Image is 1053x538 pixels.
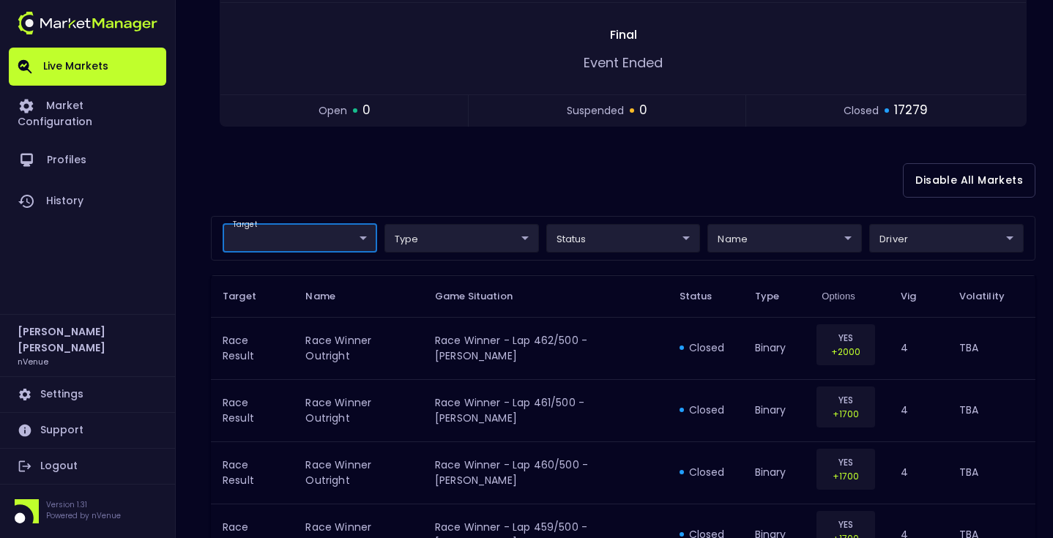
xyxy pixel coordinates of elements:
div: target [384,224,539,253]
td: Race Winner Outright [294,317,423,379]
td: Race Result [211,379,294,441]
div: closed [680,340,732,355]
span: Vig [901,290,935,303]
div: target [223,224,377,253]
p: +1700 [826,469,866,483]
span: Status [680,290,732,303]
td: TBA [948,441,1035,504]
a: Logout [9,449,166,484]
td: TBA [948,379,1035,441]
p: Version 1.31 [46,499,121,510]
span: Final [606,26,641,43]
p: YES [826,393,866,407]
span: Target [223,290,275,303]
a: Profiles [9,140,166,181]
td: Race Result [211,441,294,504]
span: open [319,103,347,119]
p: YES [826,455,866,469]
td: binary [743,379,811,441]
span: Name [305,290,354,303]
p: +1700 [826,407,866,421]
td: Race Winner - Lap 462/500 - [PERSON_NAME] [423,317,668,379]
span: Type [755,290,799,303]
span: suspended [567,103,624,119]
td: Race Winner Outright [294,441,423,504]
div: target [869,224,1024,253]
p: YES [826,331,866,345]
td: Race Winner - Lap 460/500 - [PERSON_NAME] [423,441,668,504]
span: 0 [362,101,371,120]
td: 4 [889,441,947,504]
div: closed [680,403,732,417]
p: YES [826,518,866,531]
a: Settings [9,377,166,412]
td: Race Winner - Lap 461/500 - [PERSON_NAME] [423,379,668,441]
div: Version 1.31Powered by nVenue [9,499,166,523]
span: 0 [639,101,647,120]
td: Race Winner Outright [294,379,423,441]
h2: [PERSON_NAME] [PERSON_NAME] [18,324,157,356]
span: 17279 [894,101,928,120]
td: binary [743,441,811,504]
td: TBA [948,317,1035,379]
td: Race Result [211,317,294,379]
td: 4 [889,317,947,379]
label: target [233,220,257,230]
p: Powered by nVenue [46,510,121,521]
span: Game Situation [435,290,532,303]
a: Support [9,413,166,448]
span: closed [844,103,879,119]
div: target [707,224,862,253]
a: Live Markets [9,48,166,86]
span: Event Ended [584,53,663,72]
a: Market Configuration [9,86,166,140]
div: target [546,224,701,253]
button: Disable All Markets [903,163,1035,198]
div: closed [680,465,732,479]
a: History [9,181,166,222]
h3: nVenue [18,356,48,367]
p: +2000 [826,345,866,359]
img: logo [18,12,157,34]
span: Volatility [959,290,1024,303]
th: Options [810,275,889,317]
td: binary [743,317,811,379]
td: 4 [889,379,947,441]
